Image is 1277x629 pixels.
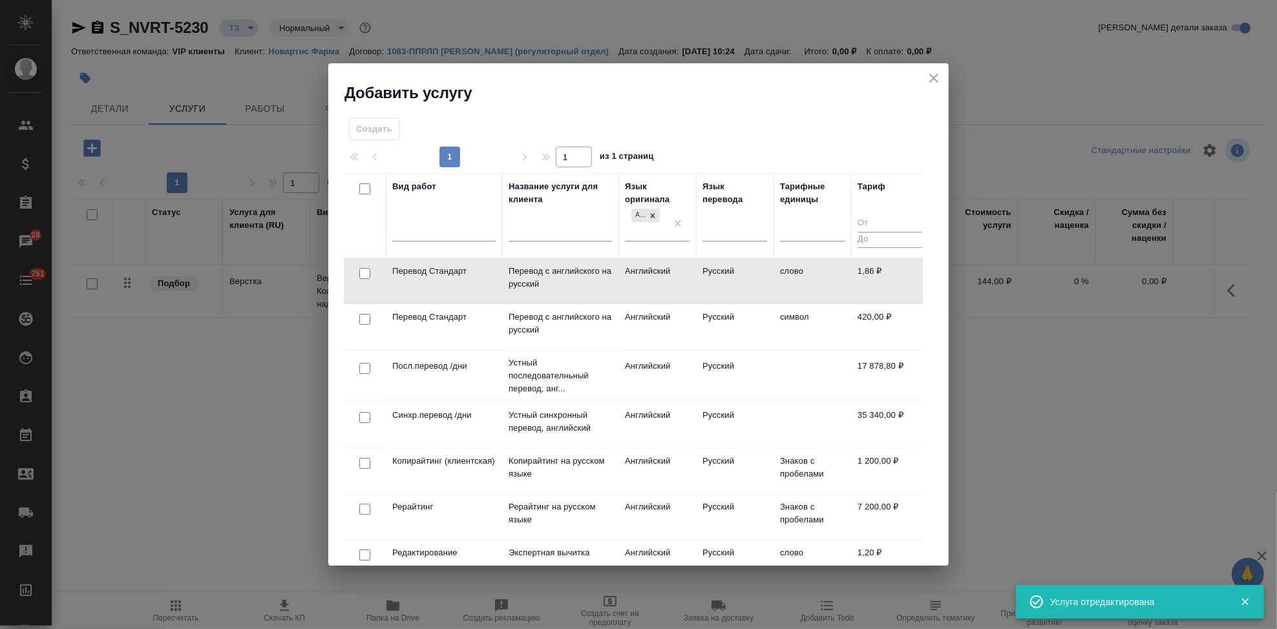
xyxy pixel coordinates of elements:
[774,494,851,539] td: Знаков с пробелами
[392,265,496,278] p: Перевод Стандарт
[1050,595,1221,608] div: Услуга отредактирована
[774,258,851,304] td: слово
[851,353,929,398] td: 17 878,80 ₽
[618,353,696,398] td: Английский
[696,402,774,448] td: Русский
[392,409,496,422] p: Синхр.перевод /дни
[1232,596,1258,608] button: Закрыть
[696,258,774,304] td: Русский
[858,180,885,193] div: Тариф
[631,209,646,222] div: Английский
[774,540,851,585] td: слово
[851,258,929,304] td: 1,86 ₽
[858,232,922,248] input: До
[600,149,654,167] span: из 1 страниц
[625,180,690,206] div: Язык оригинала
[780,180,845,206] div: Тарифные единицы
[851,448,929,493] td: 1 200,00 ₽
[509,546,612,559] p: Экспертная вычитка
[618,448,696,493] td: Английский
[392,180,436,193] div: Вид работ
[851,494,929,539] td: 7 200,00 ₽
[702,180,767,206] div: Язык перевода
[696,353,774,398] td: Русский
[509,455,612,480] p: Копирайтинг на русском языке
[509,265,612,291] p: Перевод с английского на русский
[618,494,696,539] td: Английский
[618,304,696,349] td: Английский
[509,356,612,395] p: Устный последователньный перевод, анг...
[851,540,929,585] td: 1,20 ₽
[509,409,612,435] p: Устный синхронный перевод, английский
[392,455,496,468] p: Копирайтинг (клиентская)
[851,402,929,448] td: 35 340,00 ₽
[618,258,696,304] td: Английский
[858,216,922,232] input: От
[774,448,851,493] td: Знаков с пробелами
[509,311,612,336] p: Перевод с английского на русский
[392,360,496,373] p: Посл.перевод /дни
[851,304,929,349] td: 420,00 ₽
[392,546,496,559] p: Редактирование
[696,494,774,539] td: Русский
[696,304,774,349] td: Русский
[696,540,774,585] td: Русский
[630,207,661,223] div: Английский
[392,500,496,513] p: Рерайтинг
[618,402,696,448] td: Английский
[509,180,612,206] div: Название услуги для клиента
[924,68,944,88] button: close
[696,448,774,493] td: Русский
[392,311,496,324] p: Перевод Стандарт
[344,83,949,103] h2: Добавить услугу
[509,500,612,526] p: Рерайтинг на русском языке
[774,304,851,349] td: символ
[618,540,696,585] td: Английский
